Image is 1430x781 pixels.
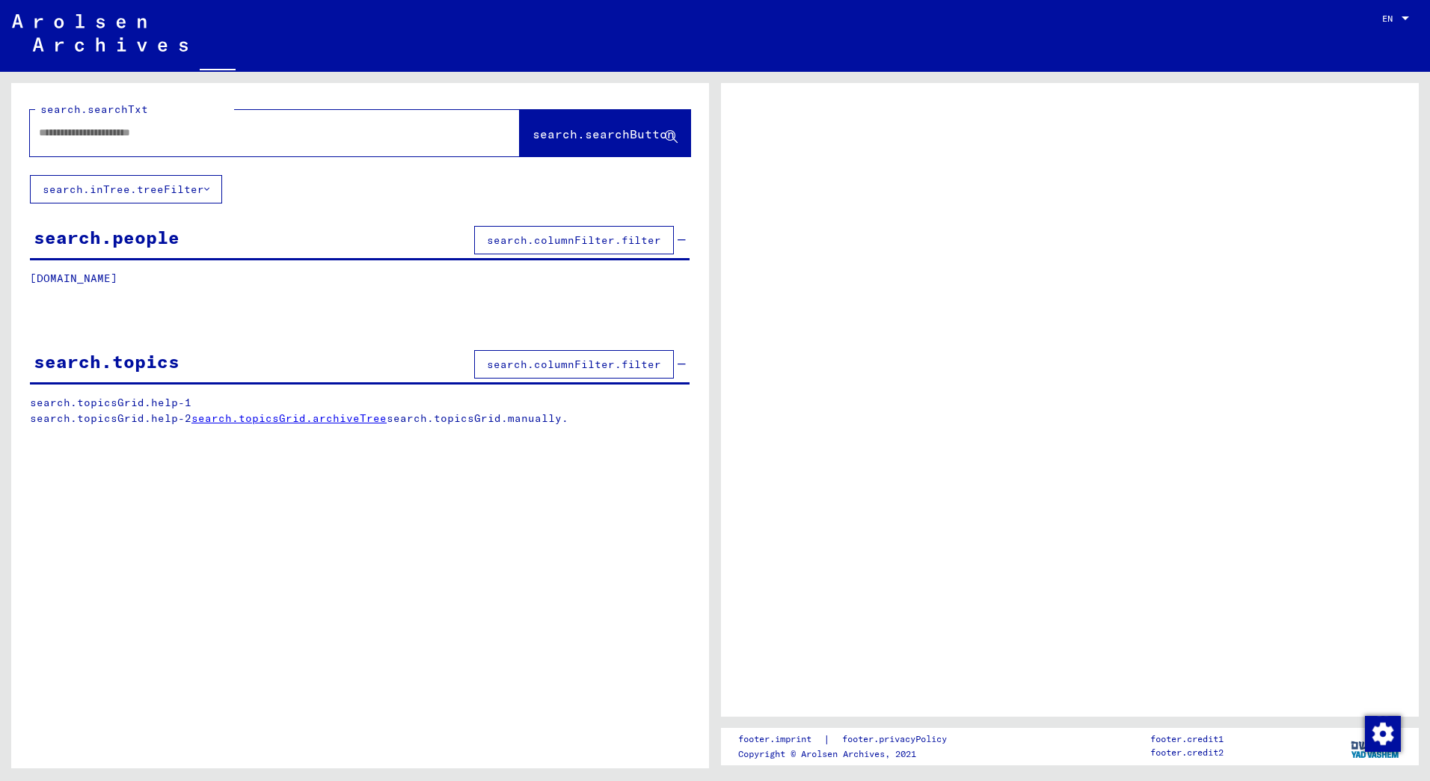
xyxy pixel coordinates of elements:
button: search.columnFilter.filter [474,226,674,254]
button: search.searchButton [520,110,690,156]
button: search.columnFilter.filter [474,350,674,379]
div: search.people [34,224,179,251]
p: search.topicsGrid.help-1 search.topicsGrid.help-2 search.topicsGrid.manually. [30,395,690,426]
p: Copyright © Arolsen Archives, 2021 [738,747,965,761]
a: footer.imprint [738,732,823,747]
a: footer.privacyPolicy [830,732,965,747]
mat-label: search.searchTxt [40,102,148,116]
img: Arolsen_neg.svg [12,14,188,52]
span: search.searchButton [533,126,675,141]
p: [DOMAIN_NAME] [30,271,690,287]
span: search.columnFilter.filter [487,358,661,371]
div: | [738,732,965,747]
a: search.topicsGrid.archiveTree [191,411,387,425]
img: yv_logo.png [1348,727,1404,765]
div: Change consent [1364,715,1400,751]
p: footer.credit2 [1150,746,1224,759]
img: Change consent [1365,716,1401,752]
span: EN [1382,13,1399,24]
p: footer.credit1 [1150,732,1224,746]
span: search.columnFilter.filter [487,233,661,247]
div: search.topics [34,348,179,375]
button: search.inTree.treeFilter [30,175,222,203]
